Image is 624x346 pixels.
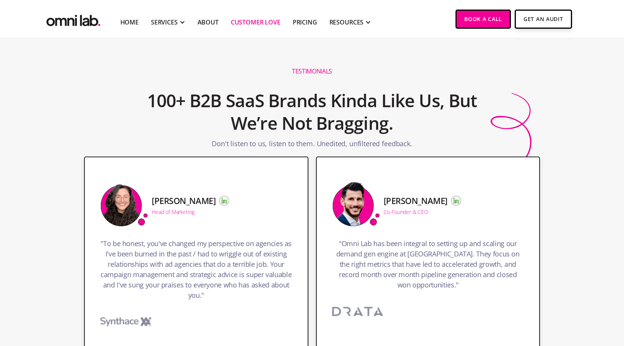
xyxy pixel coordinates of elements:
h3: "To be honest, you've changed my perspective on agencies as I've been burned in the past / had to... [100,238,292,304]
a: Pricing [293,18,317,27]
a: Home [120,18,139,27]
h5: [PERSON_NAME] [152,196,216,205]
a: Customer Love [231,18,280,27]
p: Don't listen to us, listen to them. Unedited, unfiltered feedback. [212,139,412,153]
a: About [198,18,219,27]
h1: Testimonials [292,67,332,75]
div: Head of Marketing [152,209,194,215]
a: Book a Call [455,10,511,29]
h3: "Omni Lab has been integral to setting up and scaling our demand gen engine at [GEOGRAPHIC_DATA].... [332,238,524,294]
div: Co-Founder & CEO [384,209,428,215]
h5: [PERSON_NAME] [384,196,447,205]
a: Get An Audit [515,10,572,29]
iframe: Chat Widget [486,257,624,346]
h2: 100+ B2B SaaS Brands Kinda Like Us, But We’re Not Bragging. [130,85,494,139]
div: RESOURCES [329,18,364,27]
img: Omni Lab: B2B SaaS Demand Generation Agency [45,10,102,28]
a: home [45,10,102,28]
div: SERVICES [151,18,178,27]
